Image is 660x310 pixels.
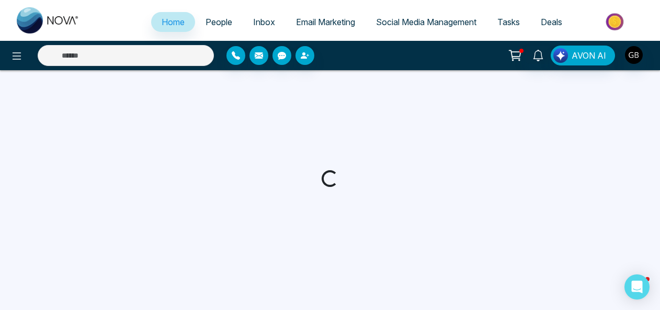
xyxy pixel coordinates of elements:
span: Deals [541,17,562,27]
a: Email Marketing [286,12,366,32]
div: Open Intercom Messenger [624,274,650,300]
img: Lead Flow [553,48,568,63]
img: Nova CRM Logo [17,7,79,34]
span: Inbox [253,17,275,27]
span: People [206,17,232,27]
span: Social Media Management [376,17,476,27]
button: AVON AI [551,46,615,65]
a: Tasks [487,12,530,32]
img: Market-place.gif [578,10,654,34]
img: User Avatar [625,46,643,64]
span: Home [162,17,185,27]
a: Deals [530,12,573,32]
a: People [195,12,243,32]
a: Social Media Management [366,12,487,32]
span: AVON AI [572,49,606,62]
a: Home [151,12,195,32]
span: Tasks [497,17,520,27]
span: Email Marketing [296,17,355,27]
a: Inbox [243,12,286,32]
